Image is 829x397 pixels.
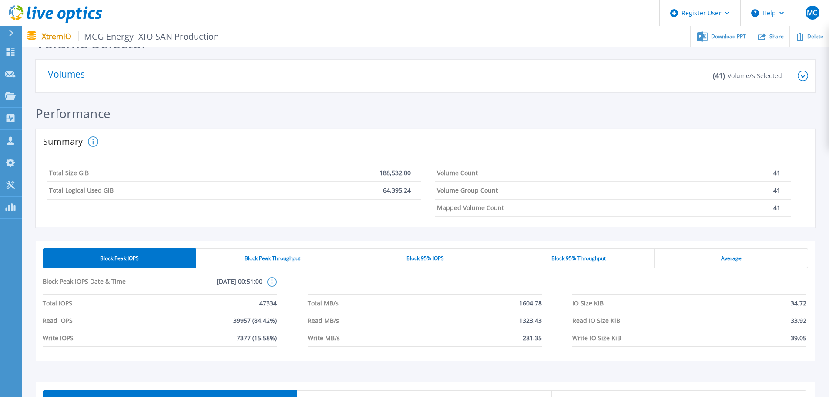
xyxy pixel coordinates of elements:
[308,329,340,346] span: Write MB/s
[551,255,606,262] span: Block 95% Throughput
[437,187,498,194] h4: Volume Group Count
[523,329,542,346] span: 281.35
[791,329,806,346] span: 39.05
[807,34,823,39] span: Delete
[43,329,74,346] span: Write IOPS
[308,295,339,312] span: Total MB/s
[437,204,504,211] h4: Mapped Volume Count
[437,170,478,176] h4: Volume Count
[383,187,411,194] p: 64,395.24
[49,170,89,176] h4: Total Size GiB
[572,312,620,329] span: Read IO Size KiB
[48,70,91,82] p: Volumes
[519,295,542,312] span: 1604.78
[406,255,444,262] span: Block 95% IOPS
[721,255,742,262] span: Average
[572,329,621,346] span: Write IO Size KiB
[43,295,72,312] span: Total IOPS
[245,255,300,262] span: Block Peak Throughput
[233,312,277,329] span: 39957 (84.42%)
[49,187,114,194] h4: Total Logical Used GiB
[308,312,339,329] span: Read MB/s
[572,295,604,312] span: IO Size KiB
[78,31,219,41] span: MCG Energy- XIO SAN Production
[43,277,153,294] span: Block Peak IOPS Date & Time
[713,71,725,80] p: ( 41 )
[153,277,263,294] span: [DATE] 00:51:00
[773,170,780,176] p: 41
[769,34,784,39] span: Share
[379,170,411,176] p: 188,532.00
[791,312,806,329] span: 33.92
[807,9,817,16] span: MC
[711,34,746,39] span: Download PPT
[43,312,73,329] span: Read IOPS
[519,312,542,329] span: 1323.43
[100,255,139,262] span: Block Peak IOPS
[43,137,84,146] h2: Summary
[791,295,806,312] span: 34.72
[42,31,219,41] p: XtremIO
[773,204,780,211] p: 41
[259,295,277,312] span: 47334
[36,106,815,129] div: Performance
[773,187,780,194] p: 41
[36,34,148,51] div: Volume Selector
[237,329,277,346] span: 7377 (15.58%)
[728,71,782,80] p: Volume/s Selected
